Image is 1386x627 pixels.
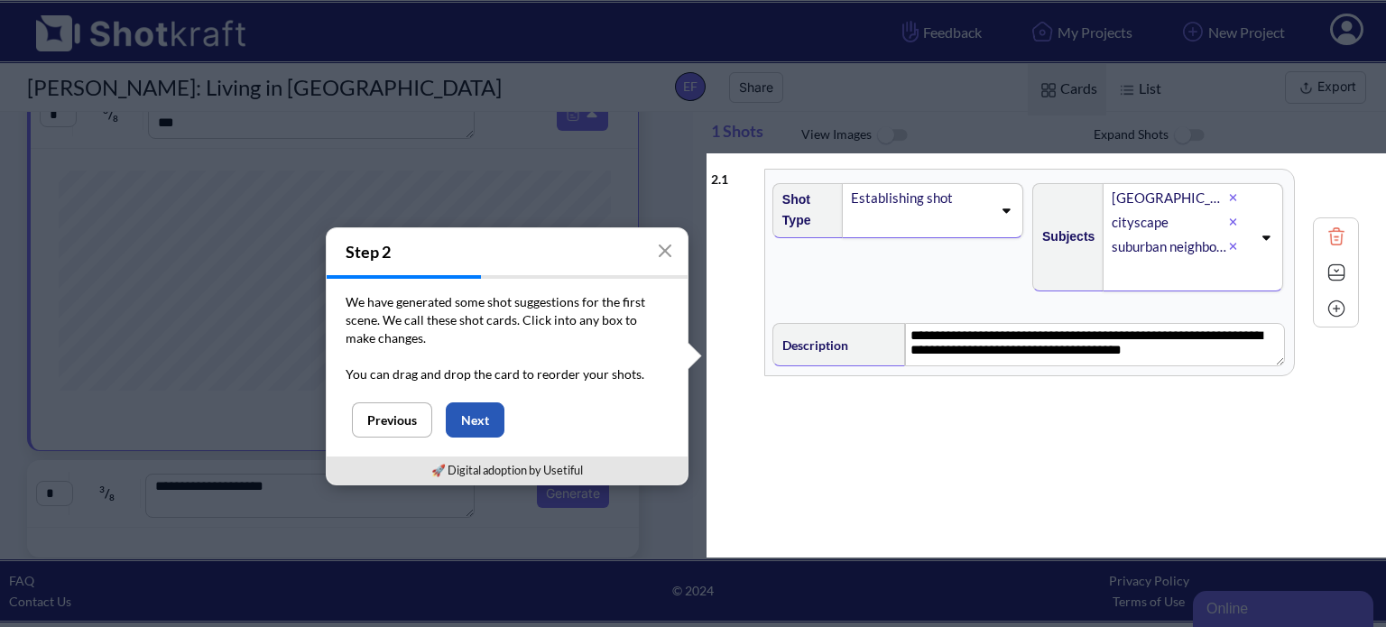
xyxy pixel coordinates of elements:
div: 2.1Shot TypeEstablishing shotSubjects[GEOGRAPHIC_DATA]cityscapesuburban neighborhoodsDescription*... [711,160,1359,385]
p: We have generated some shot suggestions for the first scene. We call these shot cards. Click into... [346,293,669,347]
div: Online [14,11,167,32]
div: 2 . 1 [711,160,755,189]
span: Shot Type [773,185,834,235]
a: 🚀 Digital adoption by Usetiful [431,463,583,477]
button: Previous [352,402,432,438]
button: Next [446,402,504,438]
img: Trash Icon [1323,223,1350,250]
div: [GEOGRAPHIC_DATA] [1110,186,1229,210]
div: suburban neighborhoods [1110,235,1229,259]
div: Establishing shot [849,186,992,210]
p: You can drag and drop the card to reorder your shots. [346,365,669,383]
div: cityscape [1110,210,1229,235]
span: Subjects [1033,222,1095,252]
h4: Step 2 [327,228,688,275]
img: Expand Icon [1323,259,1350,286]
span: Description [773,330,848,360]
img: Add Icon [1323,295,1350,322]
